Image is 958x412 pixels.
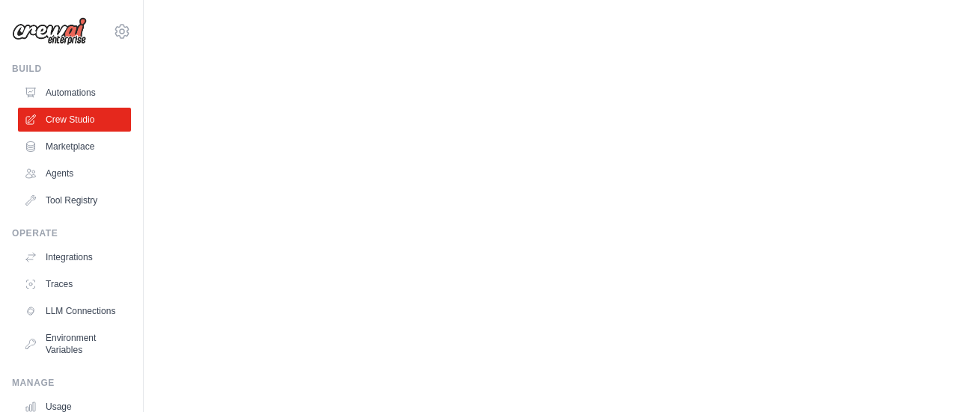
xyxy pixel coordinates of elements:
[18,108,131,132] a: Crew Studio
[12,227,131,239] div: Operate
[18,299,131,323] a: LLM Connections
[12,63,131,75] div: Build
[18,326,131,362] a: Environment Variables
[18,135,131,159] a: Marketplace
[18,272,131,296] a: Traces
[12,377,131,389] div: Manage
[18,188,131,212] a: Tool Registry
[12,17,87,46] img: Logo
[18,81,131,105] a: Automations
[18,162,131,185] a: Agents
[18,245,131,269] a: Integrations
